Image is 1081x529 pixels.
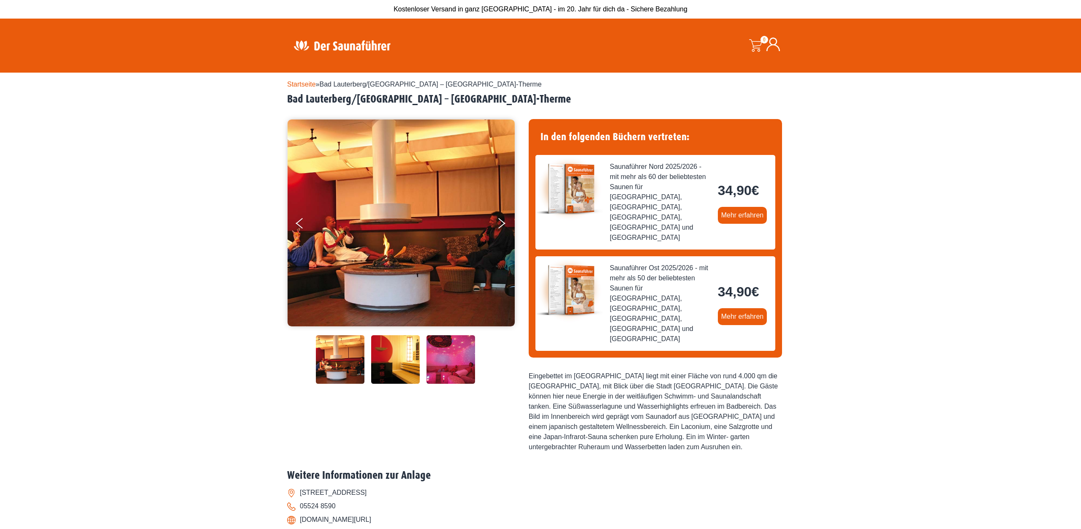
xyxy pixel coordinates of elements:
[287,469,794,482] h2: Weitere Informationen zur Anlage
[287,81,316,88] a: Startseite
[610,263,711,344] span: Saunaführer Ost 2025/2026 - mit mehr als 50 der beliebtesten Saunen für [GEOGRAPHIC_DATA], [GEOGR...
[497,214,518,236] button: Next
[287,93,794,106] h2: Bad Lauterberg/[GEOGRAPHIC_DATA] – [GEOGRAPHIC_DATA]-Therme
[320,81,542,88] span: Bad Lauterberg/[GEOGRAPHIC_DATA] – [GEOGRAPHIC_DATA]-Therme
[287,486,794,499] li: [STREET_ADDRESS]
[761,36,768,43] span: 0
[394,5,687,13] span: Kostenloser Versand in ganz [GEOGRAPHIC_DATA] - im 20. Jahr für dich da - Sichere Bezahlung
[752,183,759,198] span: €
[718,183,759,198] bdi: 34,90
[535,126,775,148] h4: In den folgenden Büchern vertreten:
[718,308,767,325] a: Mehr erfahren
[610,162,711,243] span: Saunaführer Nord 2025/2026 - mit mehr als 60 der beliebtesten Saunen für [GEOGRAPHIC_DATA], [GEOG...
[535,155,603,222] img: der-saunafuehrer-2025-nord.jpg
[287,513,794,526] li: [DOMAIN_NAME][URL]
[529,371,782,452] div: Eingebettet im [GEOGRAPHIC_DATA] liegt mit einer Fläche von rund 4.000 qm die [GEOGRAPHIC_DATA], ...
[296,214,317,236] button: Previous
[752,284,759,299] span: €
[718,207,767,224] a: Mehr erfahren
[287,81,542,88] span: »
[718,284,759,299] bdi: 34,90
[287,499,794,513] li: 05524 8590
[535,256,603,324] img: der-saunafuehrer-2025-ost.jpg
